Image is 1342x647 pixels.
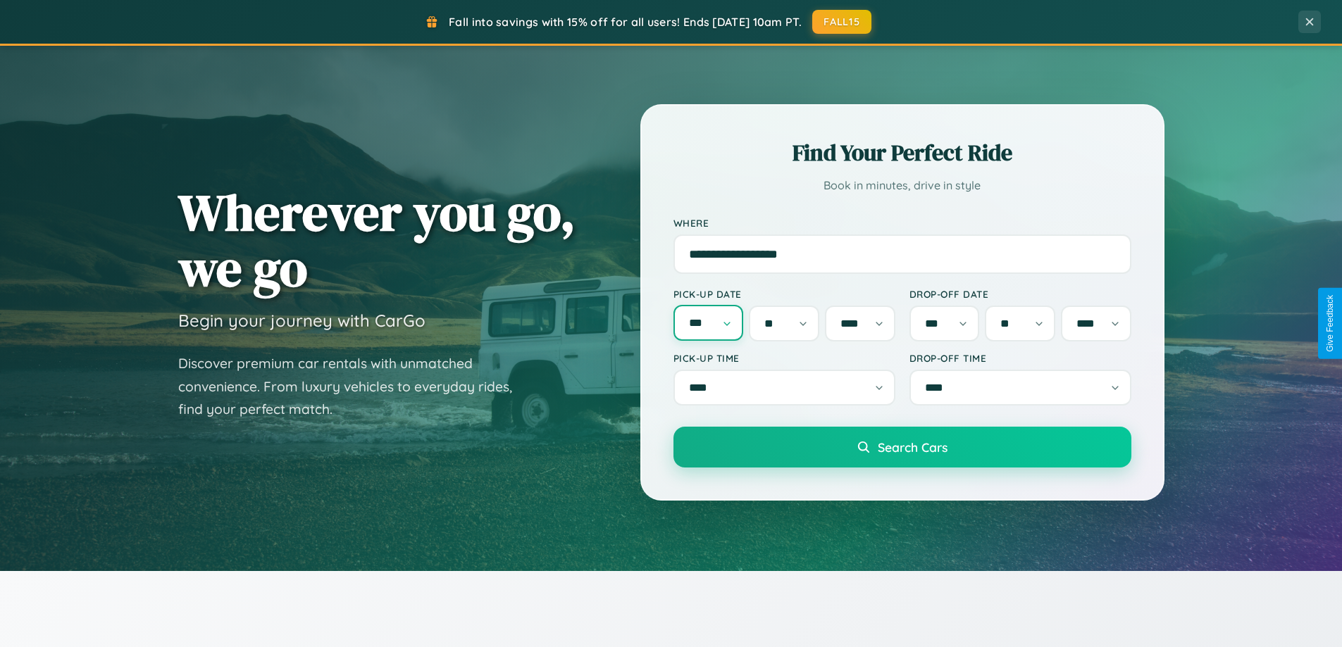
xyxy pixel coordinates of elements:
[1325,295,1335,352] div: Give Feedback
[673,175,1131,196] p: Book in minutes, drive in style
[673,217,1131,229] label: Where
[673,427,1131,467] button: Search Cars
[878,439,948,455] span: Search Cars
[812,10,871,34] button: FALL15
[673,288,895,300] label: Pick-up Date
[178,310,425,331] h3: Begin your journey with CarGo
[178,184,576,296] h1: Wherever you go, we go
[673,352,895,364] label: Pick-up Time
[909,288,1131,300] label: Drop-off Date
[178,352,530,421] p: Discover premium car rentals with unmatched convenience. From luxury vehicles to everyday rides, ...
[909,352,1131,364] label: Drop-off Time
[673,137,1131,168] h2: Find Your Perfect Ride
[449,15,802,29] span: Fall into savings with 15% off for all users! Ends [DATE] 10am PT.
